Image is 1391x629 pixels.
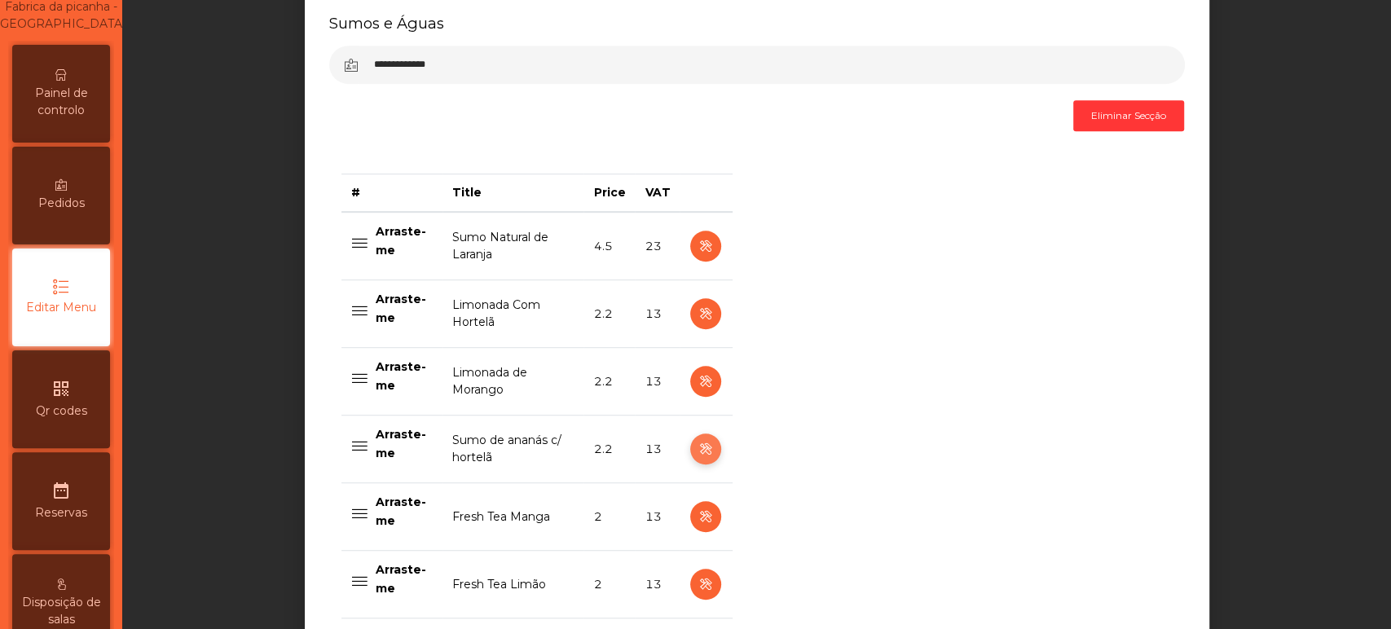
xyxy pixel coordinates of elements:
[51,481,71,500] i: date_range
[35,504,87,521] span: Reservas
[583,280,635,348] td: 2.2
[376,425,434,462] p: Arraste-me
[442,212,583,280] td: Sumo Natural de Laranja
[583,348,635,416] td: 2.2
[51,379,71,398] i: qr_code
[583,212,635,280] td: 4.5
[341,174,443,213] th: #
[635,348,680,416] td: 13
[442,551,583,618] td: Fresh Tea Limão
[635,416,680,483] td: 13
[329,13,1185,33] h5: Sumos e Águas
[376,561,434,597] p: Arraste-me
[442,348,583,416] td: Limonada de Morango
[583,483,635,551] td: 2
[635,280,680,348] td: 13
[635,483,680,551] td: 13
[38,195,85,212] span: Pedidos
[36,402,87,420] span: Qr codes
[583,174,635,213] th: Price
[1073,100,1184,131] button: Eliminar Secção
[635,212,680,280] td: 23
[442,416,583,483] td: Sumo de ananás c/ hortelã
[376,290,434,327] p: Arraste-me
[635,551,680,618] td: 13
[26,299,96,316] span: Editar Menu
[442,483,583,551] td: Fresh Tea Manga
[442,280,583,348] td: Limonada Com Hortelã
[635,174,680,213] th: VAT
[16,594,106,628] span: Disposição de salas
[376,493,434,530] p: Arraste-me
[442,174,583,213] th: Title
[583,551,635,618] td: 2
[583,416,635,483] td: 2.2
[16,85,106,119] span: Painel de controlo
[376,358,434,394] p: Arraste-me
[376,222,434,259] p: Arraste-me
